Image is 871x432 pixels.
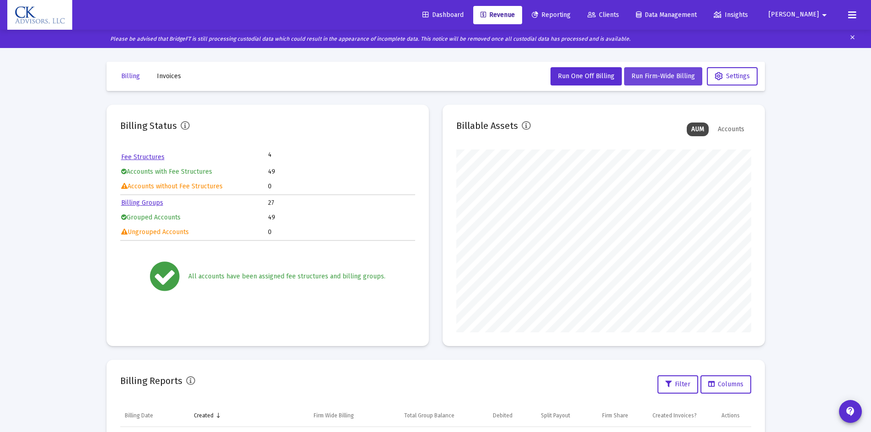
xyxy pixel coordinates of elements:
[150,67,188,85] button: Invoices
[268,225,414,239] td: 0
[819,6,830,24] mat-icon: arrow_drop_down
[758,5,841,24] button: [PERSON_NAME]
[629,6,704,24] a: Data Management
[293,405,375,427] td: Column Firm Wide Billing
[713,123,749,136] div: Accounts
[188,272,385,281] div: All accounts have been assigned fee structures and billing groups.
[157,72,181,80] span: Invoices
[631,72,695,80] span: Run Firm-Wide Billing
[493,412,513,419] div: Debited
[636,11,697,19] span: Data Management
[268,211,414,224] td: 49
[706,6,755,24] a: Insights
[652,412,697,419] div: Created Invoices?
[121,153,165,161] a: Fee Structures
[717,405,751,427] td: Column Actions
[550,67,622,85] button: Run One Off Billing
[687,123,709,136] div: AUM
[532,11,571,19] span: Reporting
[120,373,182,388] h2: Billing Reports
[268,150,341,160] td: 4
[189,405,293,427] td: Column Created
[422,11,464,19] span: Dashboard
[456,118,518,133] h2: Billable Assets
[375,405,459,427] td: Column Total Group Balance
[524,6,578,24] a: Reporting
[121,199,163,207] a: Billing Groups
[121,72,140,80] span: Billing
[314,412,354,419] div: Firm Wide Billing
[588,11,619,19] span: Clients
[708,380,743,388] span: Columns
[473,6,522,24] a: Revenue
[657,375,698,394] button: Filter
[665,380,690,388] span: Filter
[404,412,454,419] div: Total Group Balance
[120,118,177,133] h2: Billing Status
[700,375,751,394] button: Columns
[769,11,819,19] span: [PERSON_NAME]
[110,36,631,42] i: Please be advised that BridgeFT is still processing custodial data which could result in the appe...
[14,6,65,24] img: Dashboard
[268,196,414,210] td: 27
[541,412,570,419] div: Split Payout
[849,32,856,46] mat-icon: clear
[459,405,517,427] td: Column Debited
[575,405,632,427] td: Column Firm Share
[721,412,740,419] div: Actions
[121,225,267,239] td: Ungrouped Accounts
[121,211,267,224] td: Grouped Accounts
[715,72,750,80] span: Settings
[481,11,515,19] span: Revenue
[268,180,414,193] td: 0
[415,6,471,24] a: Dashboard
[121,165,267,179] td: Accounts with Fee Structures
[707,67,758,85] button: Settings
[114,67,147,85] button: Billing
[125,412,153,419] div: Billing Date
[268,165,414,179] td: 49
[714,11,748,19] span: Insights
[845,406,856,417] mat-icon: contact_support
[633,405,717,427] td: Column Created Invoices?
[120,405,189,427] td: Column Billing Date
[580,6,626,24] a: Clients
[624,67,702,85] button: Run Firm-Wide Billing
[194,412,214,419] div: Created
[602,412,628,419] div: Firm Share
[517,405,575,427] td: Column Split Payout
[558,72,615,80] span: Run One Off Billing
[121,180,267,193] td: Accounts without Fee Structures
